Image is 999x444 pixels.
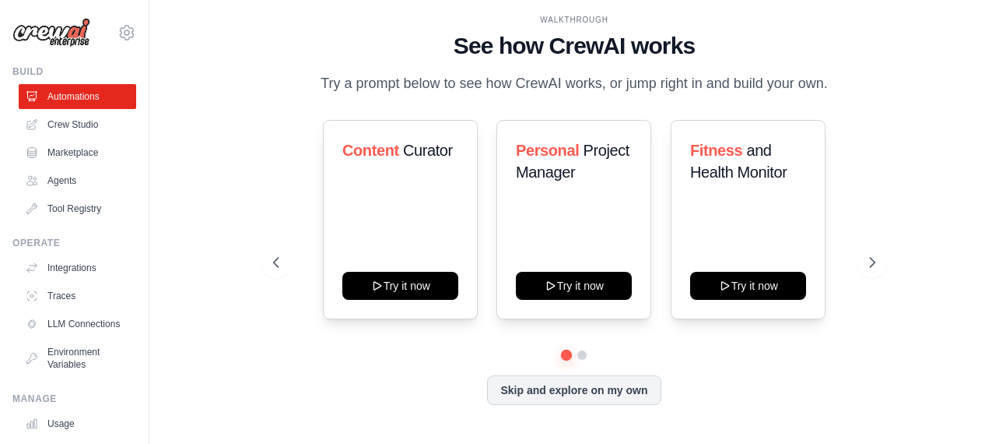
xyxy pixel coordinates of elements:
[19,196,136,221] a: Tool Registry
[12,18,90,48] img: Logo
[19,112,136,137] a: Crew Studio
[273,14,875,26] div: WALKTHROUGH
[313,72,836,95] p: Try a prompt below to see how CrewAI works, or jump right in and build your own.
[19,340,136,377] a: Environment Variables
[487,375,661,405] button: Skip and explore on my own
[690,272,806,300] button: Try it now
[273,32,875,60] h1: See how CrewAI works
[403,142,453,159] span: Curator
[12,393,136,405] div: Manage
[19,255,136,280] a: Integrations
[12,65,136,78] div: Build
[516,272,632,300] button: Try it now
[19,284,136,308] a: Traces
[19,411,136,436] a: Usage
[921,369,999,444] iframe: Chat Widget
[19,140,136,165] a: Marketplace
[19,84,136,109] a: Automations
[12,237,136,249] div: Operate
[19,312,136,337] a: LLM Connections
[342,142,399,159] span: Content
[690,142,742,159] span: Fitness
[516,142,579,159] span: Personal
[19,168,136,193] a: Agents
[342,272,458,300] button: Try it now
